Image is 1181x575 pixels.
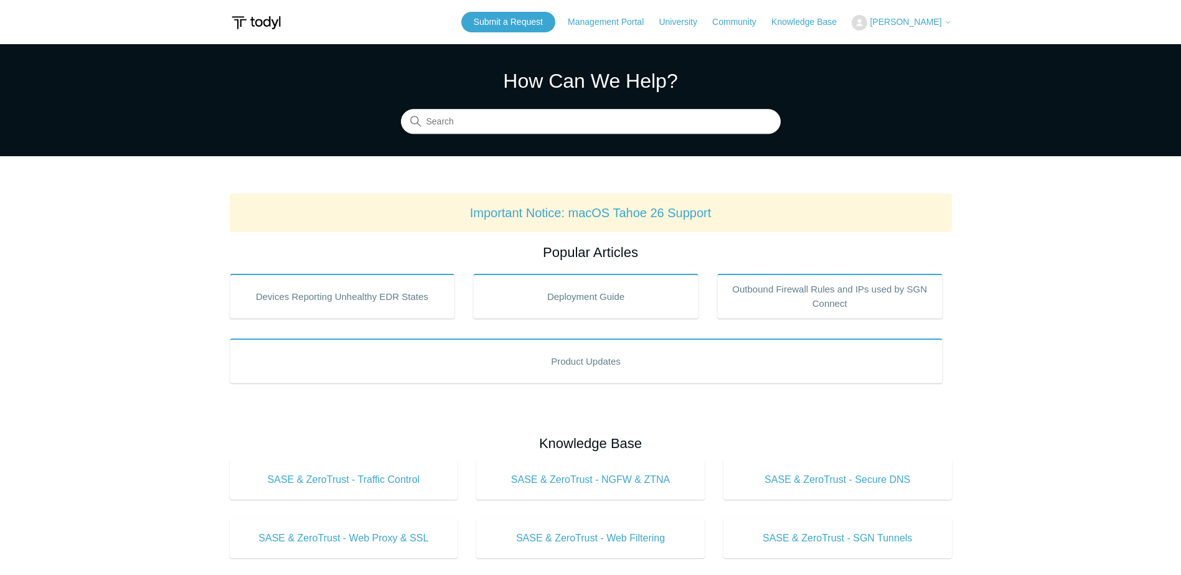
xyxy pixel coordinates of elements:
a: Community [712,16,769,29]
span: SASE & ZeroTrust - Web Filtering [495,531,686,546]
a: University [659,16,709,29]
a: SASE & ZeroTrust - Traffic Control [230,460,458,500]
a: Knowledge Base [771,16,849,29]
a: SASE & ZeroTrust - Secure DNS [723,460,952,500]
button: [PERSON_NAME] [852,15,951,30]
span: SASE & ZeroTrust - NGFW & ZTNA [495,472,686,487]
h2: Knowledge Base [230,433,952,454]
span: SASE & ZeroTrust - Traffic Control [248,472,440,487]
a: Outbound Firewall Rules and IPs used by SGN Connect [717,274,943,319]
h1: How Can We Help? [401,66,781,96]
a: Product Updates [230,339,943,383]
a: Important Notice: macOS Tahoe 26 Support [470,206,712,220]
a: SASE & ZeroTrust - NGFW & ZTNA [476,460,705,500]
a: SASE & ZeroTrust - Web Filtering [476,518,705,558]
a: SASE & ZeroTrust - Web Proxy & SSL [230,518,458,558]
span: SASE & ZeroTrust - Secure DNS [742,472,933,487]
span: [PERSON_NAME] [870,17,941,27]
a: Submit a Request [461,12,555,32]
h2: Popular Articles [230,242,952,263]
a: Management Portal [568,16,656,29]
a: Devices Reporting Unhealthy EDR States [230,274,455,319]
img: Todyl Support Center Help Center home page [230,11,283,34]
a: Deployment Guide [473,274,699,319]
span: SASE & ZeroTrust - Web Proxy & SSL [248,531,440,546]
span: SASE & ZeroTrust - SGN Tunnels [742,531,933,546]
a: SASE & ZeroTrust - SGN Tunnels [723,518,952,558]
input: Search [401,110,781,134]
